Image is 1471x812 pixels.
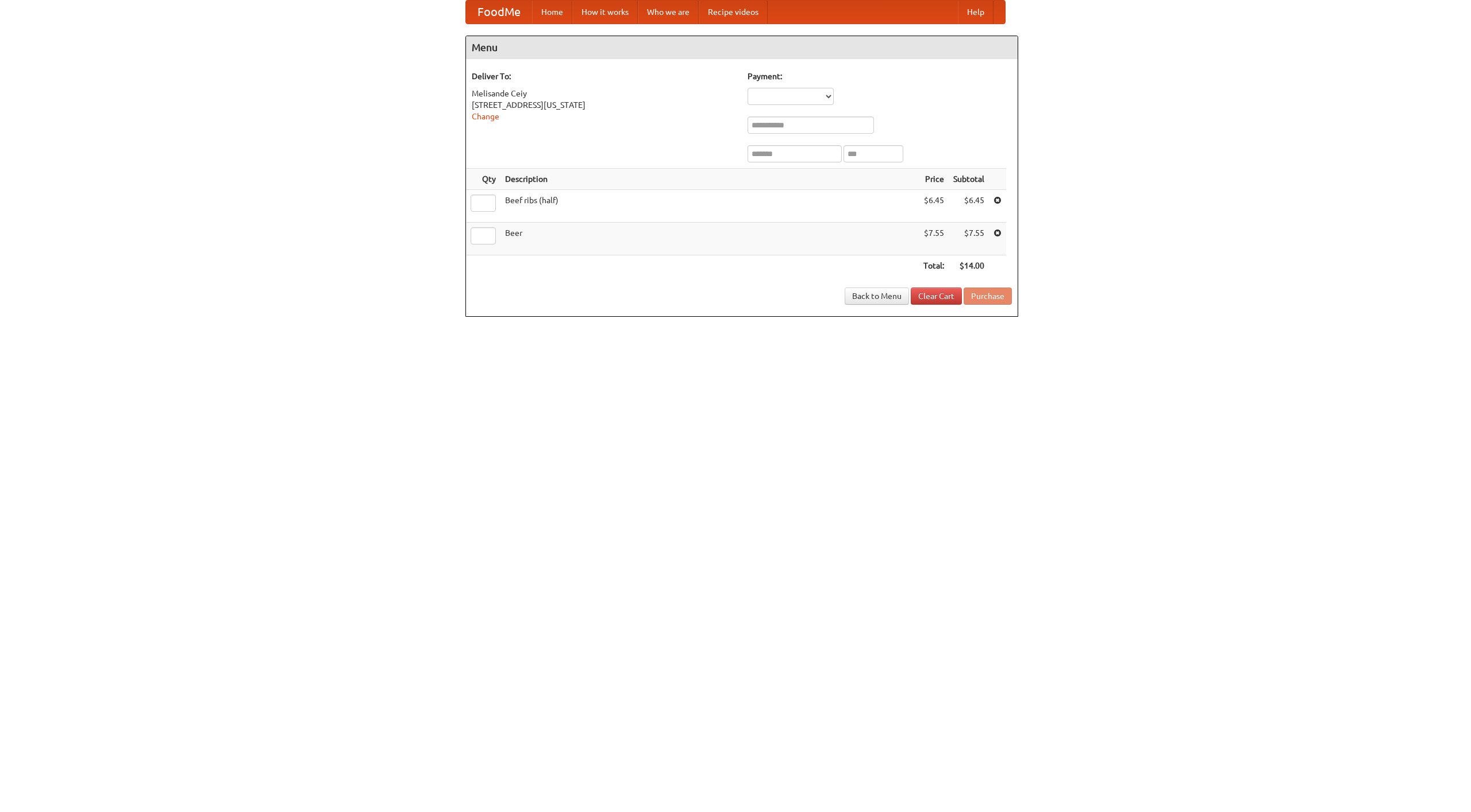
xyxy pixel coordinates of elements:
a: Back to Menu [845,287,909,305]
th: Total: [919,255,949,277]
h5: Deliver To: [472,71,736,82]
a: Who we are [638,1,699,24]
th: Subtotal [949,169,989,190]
a: How it works [572,1,638,24]
th: Qty [466,169,500,190]
a: FoodMe [466,1,532,24]
td: Beer [500,223,919,255]
a: Recipe videos [699,1,768,24]
th: Description [500,169,919,190]
td: Beef ribs (half) [500,190,919,223]
td: $7.55 [949,223,989,255]
td: $7.55 [919,223,949,255]
a: Clear Cart [911,287,962,305]
td: $6.45 [949,190,989,223]
h5: Payment: [748,71,1012,82]
a: Change [472,112,499,121]
div: [STREET_ADDRESS][US_STATE] [472,99,736,111]
div: Melisande Ceiy [472,88,736,99]
th: Price [919,169,949,190]
a: Home [532,1,572,24]
button: Purchase [964,287,1012,305]
a: Help [958,1,993,24]
td: $6.45 [919,190,949,223]
th: $14.00 [949,255,989,277]
h4: Menu [466,36,1018,59]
